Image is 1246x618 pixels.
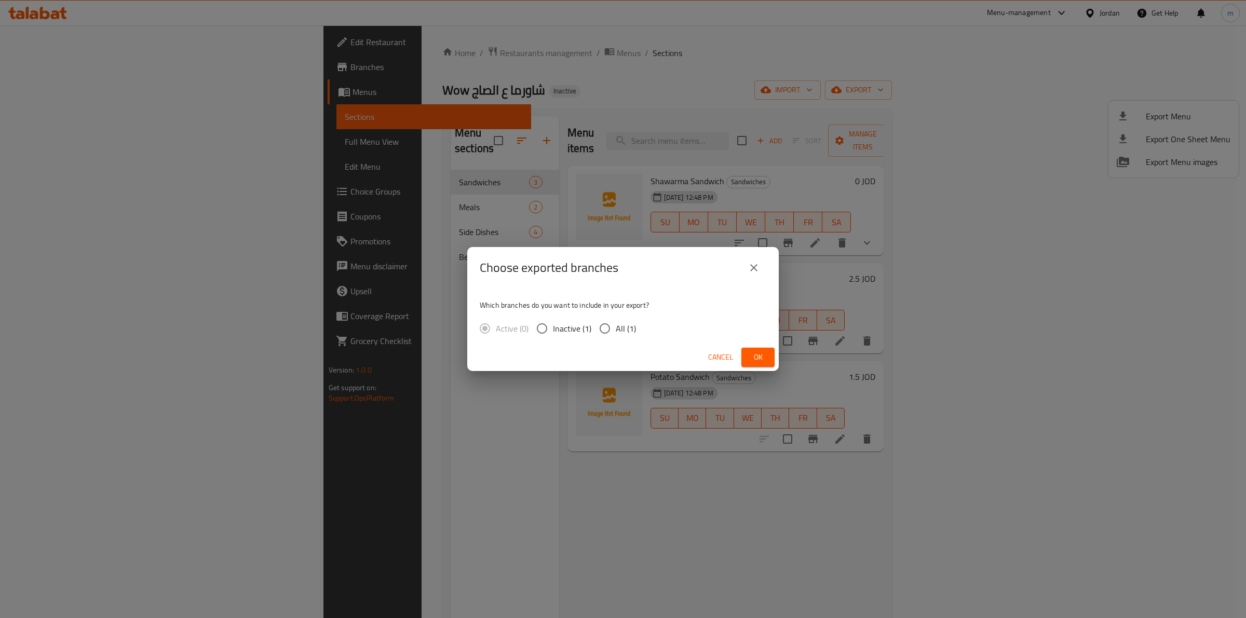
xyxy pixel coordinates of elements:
button: Ok [741,348,775,367]
span: Active (0) [496,322,529,335]
p: Which branches do you want to include in your export? [480,300,766,310]
span: Cancel [708,351,733,364]
span: All (1) [616,322,636,335]
button: close [741,255,766,280]
button: Cancel [704,348,737,367]
h2: Choose exported branches [480,259,618,276]
span: Inactive (1) [553,322,591,335]
span: Ok [750,351,766,364]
